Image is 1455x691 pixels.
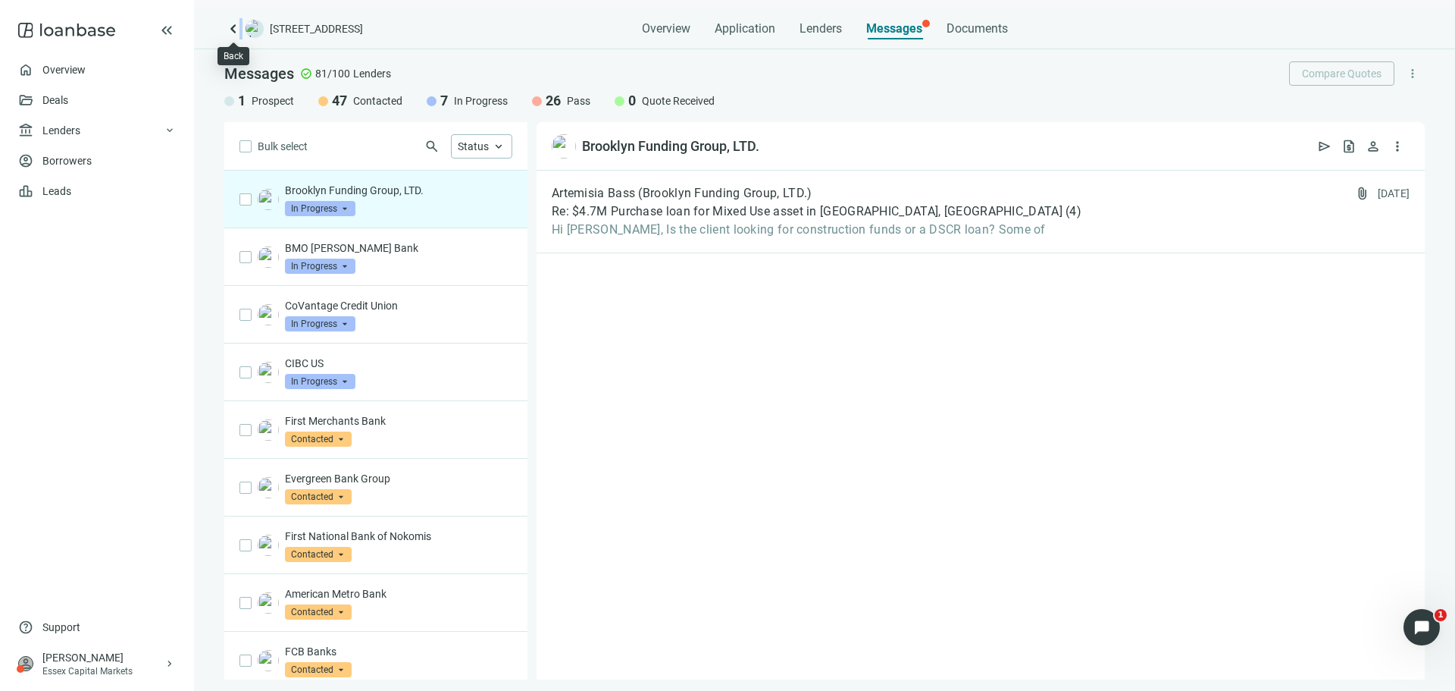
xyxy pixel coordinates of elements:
[285,413,512,429] p: First Merchants Bank
[1355,186,1370,201] span: attach_file
[424,139,440,154] span: search
[18,656,33,671] span: person
[258,138,308,155] span: Bulk select
[546,92,561,110] span: 26
[799,21,842,36] span: Lenders
[552,204,1062,219] span: Re: $4.7M Purchase loan for Mixed Use asset in [GEOGRAPHIC_DATA], [GEOGRAPHIC_DATA]
[258,650,279,671] img: 81431b64-c139-4b74-99d0-3e69cb6d43d1
[285,644,512,659] p: FCB Banks
[258,477,279,498] img: 66a2baa1-fa30-4ccb-af65-84b671e840c1
[164,124,176,137] span: keyboard_arrow_down
[552,134,576,159] img: d516688d-b521-4b25-99d3-360c42d391bb
[258,592,279,614] img: 2fa0742a-09e9-4ddb-bdc9-d898e5e7dcf2
[42,185,71,197] a: Leads
[258,362,279,383] img: 24dd7366-f0f7-4b02-8183-b6557b4b2b4f
[454,93,508,108] span: In Progress
[270,21,363,36] span: [STREET_ADDRESS]
[1366,139,1381,154] span: person
[285,489,352,504] span: Contacted
[258,535,279,556] img: 4d610da4-350c-4488-9157-44c7c31efaa2
[224,20,242,38] a: keyboard_arrow_left
[1065,204,1081,219] span: ( 4 )
[1289,61,1394,86] button: Compare Quotes
[353,93,402,108] span: Contacted
[285,586,512,601] p: American Metro Bank
[224,50,243,62] div: Back
[1385,134,1410,159] button: more_vert
[42,64,86,76] a: Overview
[552,186,812,201] span: Artemisia Bass (Brooklyn Funding Group, LTD.)
[238,92,246,110] span: 1
[642,21,690,36] span: Overview
[42,620,80,635] span: Support
[1378,186,1410,201] div: [DATE]
[246,20,264,38] img: deal-logo
[1406,67,1419,80] span: more_vert
[164,658,176,670] span: keyboard_arrow_right
[18,620,33,635] span: help
[715,21,775,36] span: Application
[552,222,1081,237] span: Hi [PERSON_NAME], Is the client looking for construction funds or a DSCR loan? Some of
[285,240,512,256] p: BMO [PERSON_NAME] Bank
[158,21,176,39] button: keyboard_double_arrow_left
[1361,134,1385,159] button: person
[258,247,279,268] img: 7d74b783-7208-4fd7-9f1e-64c8d6683b0c.png
[285,662,352,677] span: Contacted
[224,64,294,83] span: Messages
[458,140,489,152] span: Status
[947,21,1008,36] span: Documents
[332,92,347,110] span: 47
[285,183,512,198] p: Brooklyn Funding Group, LTD.
[285,471,512,486] p: Evergreen Bank Group
[258,304,279,325] img: 46648a7d-12e4-4bf6-9f11-a787f1ff9998
[258,419,279,441] img: 82ed4670-6f99-4007-bc2a-07e90399e5f0.png
[1435,609,1447,621] span: 1
[285,316,355,331] span: In Progress
[1317,139,1332,154] span: send
[1390,139,1405,154] span: more_vert
[353,66,391,81] span: Lenders
[42,650,164,665] div: [PERSON_NAME]
[42,155,92,167] a: Borrowers
[285,432,352,447] span: Contacted
[1337,134,1361,159] button: request_quote
[1341,139,1356,154] span: request_quote
[300,68,312,80] span: check_circle
[18,123,33,138] span: account_balance
[285,374,355,389] span: In Progress
[252,93,294,108] span: Prospect
[567,93,590,108] span: Pass
[285,298,512,313] p: CoVantage Credit Union
[42,665,164,677] div: Essex Capital Markets
[42,115,80,146] span: Lenders
[628,92,636,110] span: 0
[1400,61,1425,86] button: more_vert
[1313,134,1337,159] button: send
[440,92,448,110] span: 7
[1403,609,1440,645] iframe: Intercom live chat
[285,356,512,371] p: CIBC US
[492,140,505,153] span: keyboard_arrow_up
[285,201,355,216] span: In Progress
[285,547,352,562] span: Contacted
[642,93,715,108] span: Quote Received
[285,529,512,544] p: First National Bank of Nokomis
[315,66,350,81] span: 81/100
[285,259,355,274] span: In Progress
[582,137,759,155] div: Brooklyn Funding Group, LTD.
[42,94,68,106] a: Deals
[866,21,922,36] span: Messages
[285,605,352,620] span: Contacted
[258,189,279,210] img: d516688d-b521-4b25-99d3-360c42d391bb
